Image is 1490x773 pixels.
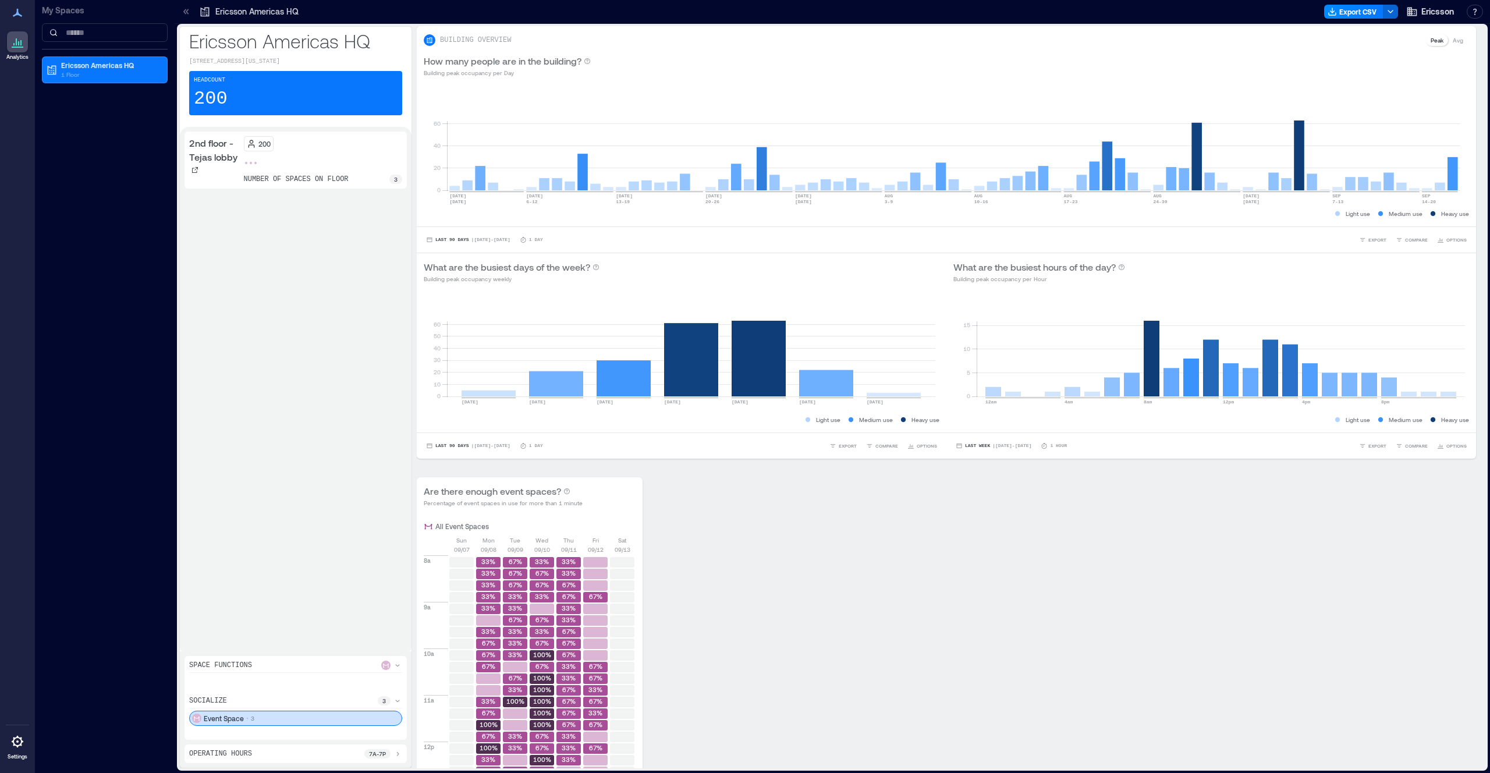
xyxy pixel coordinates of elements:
[588,545,604,554] p: 09/12
[189,696,227,705] p: socialize
[839,442,857,449] span: EXPORT
[597,399,613,405] text: [DATE]
[424,260,590,274] p: What are the busiest days of the week?
[1381,399,1390,405] text: 8pm
[258,139,271,148] p: 200
[533,709,551,717] text: 100%
[508,545,523,554] p: 09/09
[1368,442,1386,449] span: EXPORT
[1332,193,1341,198] text: SEP
[369,749,386,758] p: 7a - 7p
[434,381,441,388] tspan: 10
[382,696,386,705] p: 3
[434,345,441,352] tspan: 40
[215,6,299,17] p: Ericsson Americas HQ
[562,616,576,623] text: 33%
[394,175,398,184] p: 3
[508,686,522,693] text: 33%
[481,627,495,635] text: 33%
[1346,415,1370,424] p: Light use
[799,399,816,405] text: [DATE]
[61,70,159,79] p: 1 Floor
[1421,6,1454,17] span: Ericsson
[440,36,511,45] p: BUILDING OVERVIEW
[189,29,402,52] p: Ericsson Americas HQ
[189,57,402,66] p: [STREET_ADDRESS][US_STATE]
[535,593,549,600] text: 33%
[424,602,431,612] p: 9a
[3,728,31,764] a: Settings
[1324,5,1383,19] button: Export CSV
[616,199,630,204] text: 13-19
[1368,236,1386,243] span: EXPORT
[963,321,970,328] tspan: 15
[795,199,812,204] text: [DATE]
[437,392,441,399] tspan: 0
[588,686,602,693] text: 33%
[508,651,522,658] text: 33%
[1441,209,1469,218] p: Heavy use
[911,415,939,424] p: Heavy use
[1389,209,1422,218] p: Medium use
[1357,234,1389,246] button: EXPORT
[481,581,495,588] text: 33%
[535,732,549,740] text: 67%
[529,399,546,405] text: [DATE]
[562,593,576,600] text: 67%
[424,649,434,658] p: 10a
[589,662,602,670] text: 67%
[1153,193,1162,198] text: AUG
[508,744,522,751] text: 33%
[449,193,466,198] text: [DATE]
[1446,236,1467,243] span: OPTIONS
[509,569,522,577] text: 67%
[588,709,602,717] text: 33%
[953,260,1116,274] p: What are the busiest hours of the day?
[1223,399,1234,405] text: 12pm
[437,186,441,193] tspan: 0
[562,569,576,577] text: 33%
[589,721,602,728] text: 67%
[562,709,576,717] text: 67%
[618,536,626,545] p: Sat
[8,753,27,760] p: Settings
[189,661,252,670] p: Space Functions
[194,87,228,111] p: 200
[424,742,434,751] p: 12p
[589,674,602,682] text: 67%
[1441,415,1469,424] p: Heavy use
[509,616,522,623] text: 67%
[1405,442,1428,449] span: COMPARE
[481,756,495,763] text: 33%
[456,536,467,545] p: Sun
[535,627,549,635] text: 33%
[434,356,441,363] tspan: 30
[795,193,812,198] text: [DATE]
[562,732,576,740] text: 33%
[6,54,29,61] p: Analytics
[189,136,239,164] p: 2nd floor - Tejas lobby
[509,581,522,588] text: 67%
[1393,440,1430,452] button: COMPARE
[529,236,543,243] p: 1 Day
[593,536,599,545] p: Fri
[244,175,349,184] p: number of spaces on floor
[535,639,549,647] text: 67%
[562,756,576,763] text: 33%
[508,604,522,612] text: 33%
[1422,199,1436,204] text: 14-20
[535,744,549,751] text: 67%
[533,697,551,705] text: 100%
[1332,199,1343,204] text: 7-13
[508,639,522,647] text: 33%
[434,368,441,375] tspan: 20
[917,442,937,449] span: OPTIONS
[589,593,602,600] text: 67%
[481,593,495,600] text: 33%
[732,399,748,405] text: [DATE]
[481,697,495,705] text: 33%
[481,545,496,554] p: 09/08
[664,399,681,405] text: [DATE]
[562,721,576,728] text: 67%
[563,536,574,545] p: Thu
